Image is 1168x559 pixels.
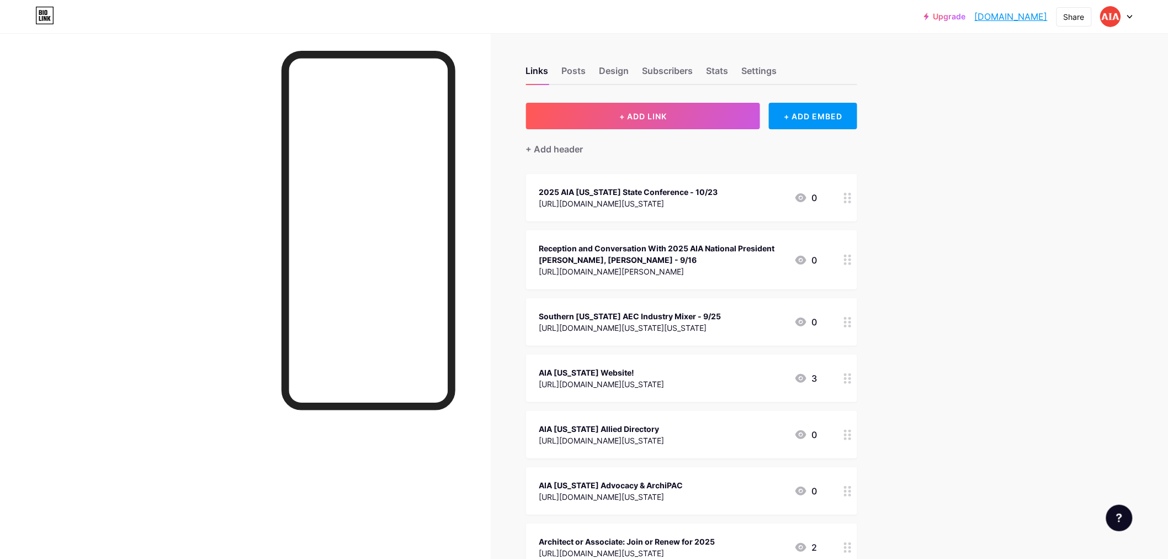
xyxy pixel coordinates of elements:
div: [URL][DOMAIN_NAME][US_STATE][US_STATE] [539,322,721,334]
div: Design [599,64,629,84]
div: Reception and Conversation With 2025 AIA National President [PERSON_NAME], [PERSON_NAME] - 9/16 [539,242,785,266]
button: + ADD LINK [526,103,761,129]
img: aiasouthernaz [1100,6,1121,27]
div: Architect or Associate: Join or Renew for 2025 [539,536,715,547]
div: [URL][DOMAIN_NAME][US_STATE] [539,378,665,390]
div: [URL][DOMAIN_NAME][US_STATE] [539,547,715,559]
div: 0 [794,428,817,441]
div: 2 [794,541,817,554]
div: 0 [794,484,817,498]
div: 0 [794,315,817,329]
div: 2025 AIA [US_STATE] State Conference - 10/23 [539,186,718,198]
div: Southern [US_STATE] AEC Industry Mixer - 9/25 [539,310,721,322]
div: Settings [742,64,777,84]
div: + Add header [526,143,583,156]
div: Posts [562,64,586,84]
div: [URL][DOMAIN_NAME][US_STATE] [539,435,665,446]
div: AIA [US_STATE] Advocacy & ArchiPAC [539,479,683,491]
div: Share [1064,11,1085,23]
div: Links [526,64,549,84]
a: [DOMAIN_NAME] [975,10,1048,23]
div: [URL][DOMAIN_NAME][US_STATE] [539,198,718,209]
div: AIA [US_STATE] Website! [539,367,665,378]
div: + ADD EMBED [769,103,857,129]
div: [URL][DOMAIN_NAME][PERSON_NAME] [539,266,785,277]
div: Stats [707,64,729,84]
a: Upgrade [924,12,966,21]
div: 3 [794,372,817,385]
div: Subscribers [643,64,693,84]
span: + ADD LINK [619,112,667,121]
div: [URL][DOMAIN_NAME][US_STATE] [539,491,683,503]
div: 0 [794,191,817,204]
div: AIA [US_STATE] Allied Directory [539,423,665,435]
div: 0 [794,254,817,267]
